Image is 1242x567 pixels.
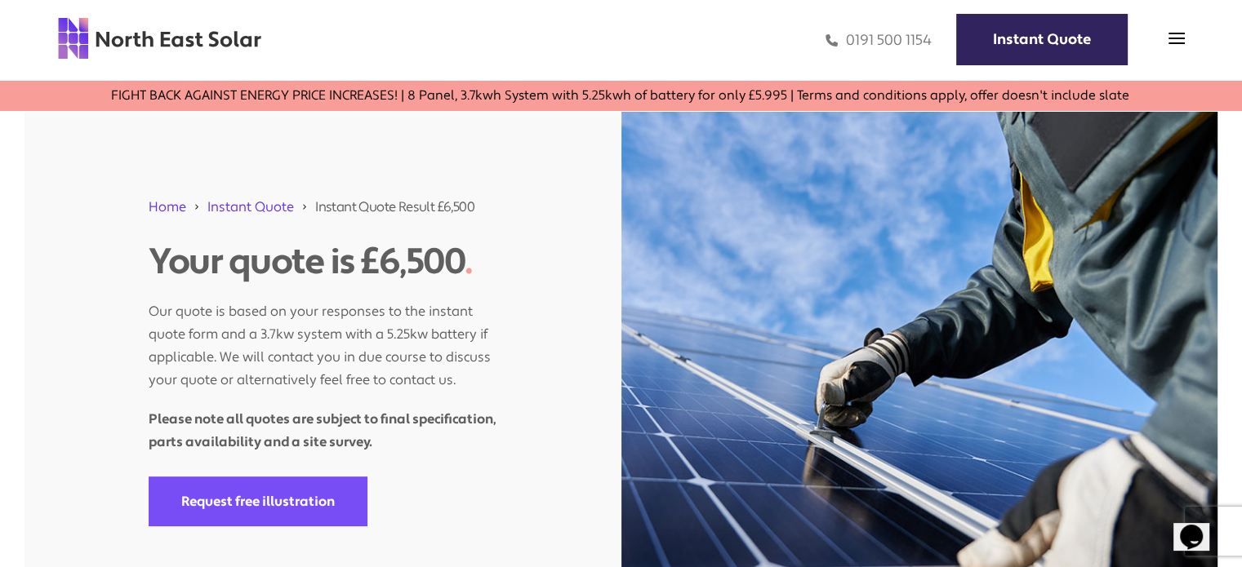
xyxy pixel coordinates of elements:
img: phone icon [826,31,838,50]
a: Home [149,198,186,215]
img: 211688_forward_arrow_icon.svg [300,197,309,216]
span: . [465,239,473,285]
img: north east solar logo [57,16,262,60]
p: Our quote is based on your responses to the instant quote form and a 3.7kw system with a 5.25kw b... [149,284,496,392]
strong: Please note all quotes are subject to final specification, parts availability and a site survey. [149,410,496,450]
img: 211688_forward_arrow_icon.svg [193,197,201,216]
a: 0191 500 1154 [826,31,932,50]
a: Instant Quote [207,198,294,215]
a: Request free illustration [149,476,367,526]
h1: Your quote is £6,500 [149,241,496,284]
span: Instant Quote Result £6,500 [315,197,474,216]
iframe: chat widget [1173,502,1226,551]
a: Instant Quote [956,14,1128,65]
img: menu icon [1169,30,1185,47]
